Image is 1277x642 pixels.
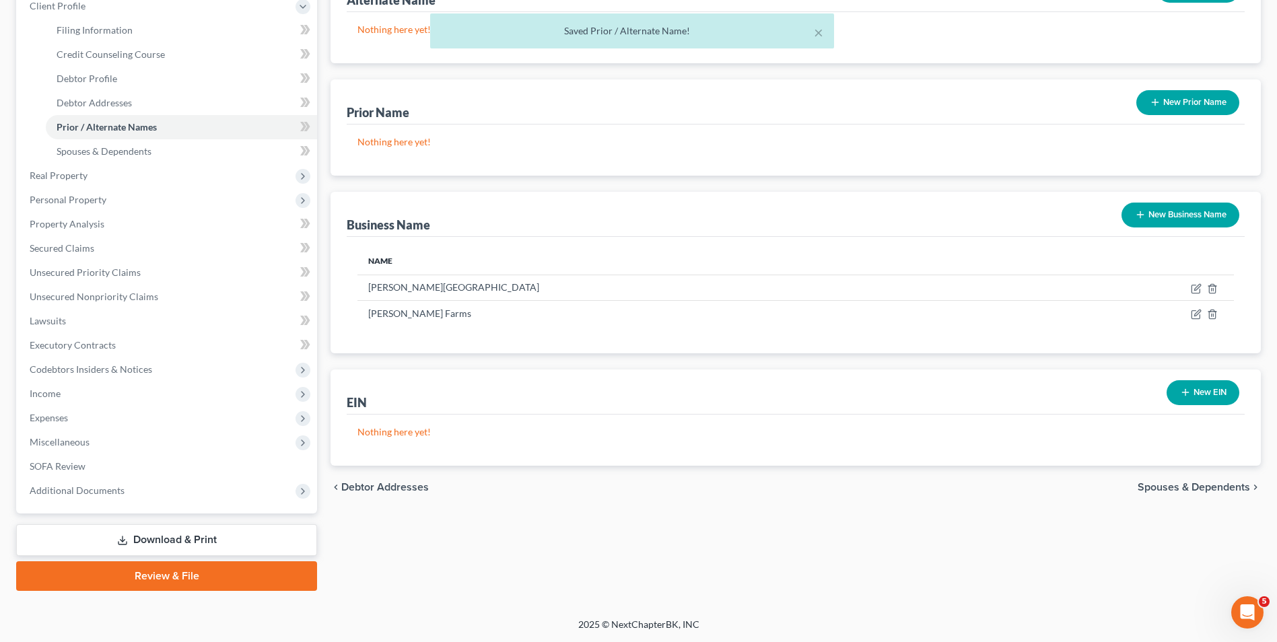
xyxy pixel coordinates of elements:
a: Prior / Alternate Names [46,115,317,139]
div: Business Name [347,217,430,233]
th: Name [357,248,1042,275]
span: Property Analysis [30,218,104,229]
span: Secured Claims [30,242,94,254]
button: chevron_left Debtor Addresses [331,482,429,493]
a: Secured Claims [19,236,317,260]
a: Download & Print [16,524,317,556]
span: Executory Contracts [30,339,116,351]
a: SOFA Review [19,454,317,478]
i: chevron_right [1250,482,1261,493]
a: Review & File [16,561,317,591]
p: Nothing here yet! [357,135,1234,149]
div: Saved Prior / Alternate Name! [441,24,823,38]
span: Unsecured Priority Claims [30,266,141,278]
button: New Prior Name [1136,90,1239,115]
div: Prior Name [347,104,409,120]
button: New Business Name [1121,203,1239,227]
span: Expenses [30,412,68,423]
span: 5 [1259,596,1270,607]
p: Nothing here yet! [357,425,1234,439]
a: Debtor Profile [46,67,317,91]
td: [PERSON_NAME][GEOGRAPHIC_DATA] [357,275,1042,300]
span: Unsecured Nonpriority Claims [30,291,158,302]
span: Additional Documents [30,485,125,496]
span: Credit Counseling Course [57,48,165,60]
iframe: Intercom live chat [1231,596,1264,629]
a: Lawsuits [19,309,317,333]
a: Spouses & Dependents [46,139,317,164]
span: Personal Property [30,194,106,205]
a: Unsecured Nonpriority Claims [19,285,317,309]
span: Real Property [30,170,88,181]
span: Spouses & Dependents [1138,482,1250,493]
span: Debtor Addresses [341,482,429,493]
span: Spouses & Dependents [57,145,151,157]
span: Prior / Alternate Names [57,121,157,133]
span: Debtor Profile [57,73,117,84]
a: Debtor Addresses [46,91,317,115]
span: Codebtors Insiders & Notices [30,363,152,375]
a: Property Analysis [19,212,317,236]
div: EIN [347,394,367,411]
button: New EIN [1167,380,1239,405]
i: chevron_left [331,482,341,493]
td: [PERSON_NAME] Farms [357,301,1042,326]
span: Debtor Addresses [57,97,132,108]
span: SOFA Review [30,460,85,472]
a: Executory Contracts [19,333,317,357]
span: Miscellaneous [30,436,90,448]
button: × [814,24,823,40]
button: Spouses & Dependents chevron_right [1138,482,1261,493]
a: Unsecured Priority Claims [19,260,317,285]
span: Lawsuits [30,315,66,326]
span: Income [30,388,61,399]
div: 2025 © NextChapterBK, INC [255,618,1023,642]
